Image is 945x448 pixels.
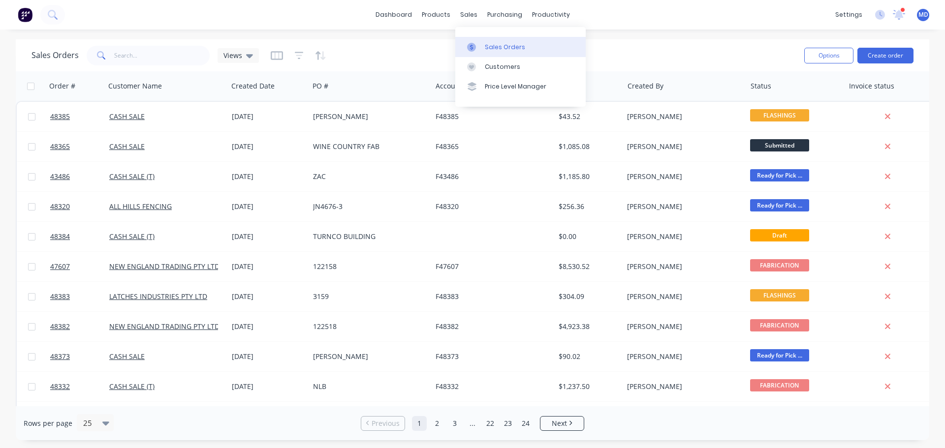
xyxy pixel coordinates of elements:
a: 47607 [50,252,109,281]
div: PO # [313,81,328,91]
div: [DATE] [232,292,305,301]
div: TURNCO BUILDING [313,232,422,241]
div: Sales Orders [485,43,525,52]
a: LATCHES INDUSTRIES PTY LTD [109,292,207,301]
div: 122518 [313,322,422,331]
div: products [417,7,455,22]
span: Previous [372,418,400,428]
div: purchasing [482,7,527,22]
div: [DATE] [232,262,305,271]
a: NEW ENGLAND TRADING PTY LTD [109,262,220,271]
div: [PERSON_NAME] [627,322,736,331]
div: NLB [313,382,422,391]
ul: Pagination [357,416,588,431]
h1: Sales Orders [31,51,79,60]
div: $0.00 [559,232,616,241]
span: Ready for Pick ... [750,169,809,181]
span: Ready for Pick ... [750,199,809,211]
a: Page 3 [447,416,462,431]
a: Page 1 is your current page [412,416,427,431]
a: Jump forward [465,416,480,431]
a: 48320 [50,192,109,221]
div: [PERSON_NAME] [627,382,736,391]
div: F48365 [436,142,545,151]
input: Search... [114,46,210,65]
a: CASH SALE [109,142,145,151]
div: Created Date [231,81,275,91]
div: F43486 [436,172,545,181]
a: Price Level Manager [455,77,586,96]
span: FLASHINGS [750,109,809,121]
div: [PERSON_NAME] [627,352,736,361]
div: $256.36 [559,202,616,211]
a: 48384 [50,222,109,251]
div: JN4676-3 [313,202,422,211]
div: ZAC [313,172,422,181]
span: MD [918,10,928,19]
a: Previous page [361,418,405,428]
div: Order # [49,81,75,91]
a: 48383 [50,282,109,311]
a: Customers [455,57,586,77]
button: Options [804,48,853,63]
div: [DATE] [232,112,305,121]
a: Page 23 [501,416,515,431]
div: $90.02 [559,352,616,361]
a: Page 24 [518,416,533,431]
a: Page 22 [483,416,498,431]
a: CASH SALE [109,352,145,361]
div: Created By [628,81,663,91]
div: [DATE] [232,352,305,361]
div: Invoice status [849,81,894,91]
span: 48385 [50,112,70,121]
a: ALL HILLS FENCING [109,202,172,211]
div: [PERSON_NAME] [627,112,736,121]
div: F48332 [436,382,545,391]
span: Submitted [750,139,809,151]
a: 48382 [50,312,109,341]
button: Create order [857,48,913,63]
span: FABRICATION [750,379,809,391]
a: CASH SALE (T) [109,172,155,181]
div: [DATE] [232,202,305,211]
a: 48385 [50,102,109,131]
span: 48373 [50,352,70,361]
div: Price Level Manager [485,82,546,91]
div: [PERSON_NAME] [313,112,422,121]
div: F48383 [436,292,545,301]
span: FLASHINGS [750,289,809,301]
img: Factory [18,7,32,22]
div: Accounting Order # [436,81,501,91]
span: 48383 [50,292,70,301]
div: WINE COUNTRY FAB [313,142,422,151]
a: 48373 [50,342,109,371]
div: $304.09 [559,292,616,301]
div: [DATE] [232,382,305,391]
div: [DATE] [232,232,305,241]
div: $1,085.08 [559,142,616,151]
div: [PERSON_NAME] [627,292,736,301]
div: [PERSON_NAME] [627,172,736,181]
span: Next [552,418,567,428]
div: $1,185.80 [559,172,616,181]
div: Status [751,81,771,91]
div: [PERSON_NAME] [627,262,736,271]
span: 47607 [50,262,70,271]
span: 48332 [50,382,70,391]
span: Rows per page [24,418,72,428]
span: Draft [750,229,809,241]
div: Customer Name [108,81,162,91]
a: 48348 [50,402,109,431]
div: F48320 [436,202,545,211]
div: productivity [527,7,575,22]
div: F48385 [436,112,545,121]
span: FABRICATION [750,319,809,331]
span: 48382 [50,322,70,331]
a: CASH SALE [109,112,145,121]
a: 48332 [50,372,109,401]
a: Page 2 [430,416,444,431]
a: 48365 [50,132,109,161]
div: $1,237.50 [559,382,616,391]
a: dashboard [371,7,417,22]
a: Sales Orders [455,37,586,57]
